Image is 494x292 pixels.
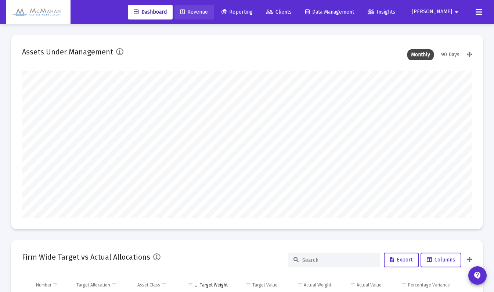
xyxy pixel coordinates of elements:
[427,257,455,263] span: Columns
[452,5,461,19] mat-icon: arrow_drop_down
[473,271,482,280] mat-icon: contact_support
[437,49,463,60] div: 90 Days
[260,5,298,19] a: Clients
[384,253,419,267] button: Export
[297,282,303,288] span: Show filter options for column 'Actual Weight'
[407,49,434,60] div: Monthly
[174,5,214,19] a: Revenue
[128,5,173,19] a: Dashboard
[304,282,331,288] div: Actual Weight
[22,46,113,58] h2: Assets Under Management
[252,282,278,288] div: Target Value
[188,282,193,288] span: Show filter options for column 'Target Weight'
[305,9,354,15] span: Data Management
[403,4,470,19] button: [PERSON_NAME]
[36,282,51,288] div: Number
[412,9,452,15] span: [PERSON_NAME]
[302,257,374,263] input: Search
[221,9,253,15] span: Reporting
[357,282,382,288] div: Actual Value
[470,282,475,288] span: Show filter options for column 'Dollar Variance'
[350,282,356,288] span: Show filter options for column 'Actual Value'
[76,282,110,288] div: Target Allocation
[401,282,407,288] span: Show filter options for column 'Percentage Variance'
[216,5,259,19] a: Reporting
[134,9,167,15] span: Dashboard
[266,9,292,15] span: Clients
[408,282,450,288] div: Percentage Variance
[11,5,65,19] img: Dashboard
[111,282,117,288] span: Show filter options for column 'Target Allocation'
[53,282,58,288] span: Show filter options for column 'Number'
[390,257,412,263] span: Export
[421,253,461,267] button: Columns
[299,5,360,19] a: Data Management
[180,9,208,15] span: Revenue
[161,282,167,288] span: Show filter options for column 'Asset Class'
[137,282,160,288] div: Asset Class
[246,282,251,288] span: Show filter options for column 'Target Value'
[22,251,150,263] h2: Firm Wide Target vs Actual Allocations
[200,282,228,288] div: Target Weight
[368,9,395,15] span: Insights
[362,5,401,19] a: Insights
